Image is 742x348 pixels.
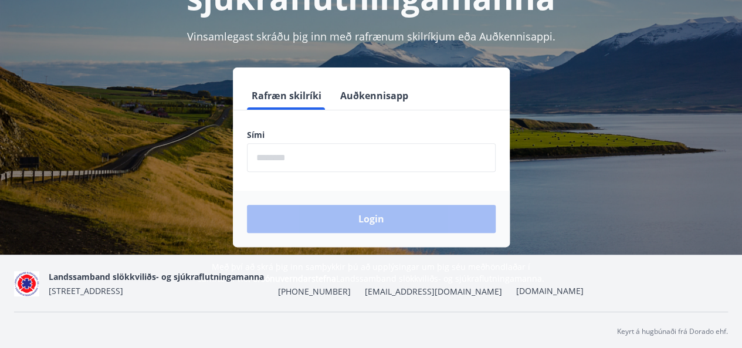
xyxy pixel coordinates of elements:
[617,326,728,337] p: Keyrt á hugbúnaði frá Dorado ehf.
[516,285,584,296] a: [DOMAIN_NAME]
[187,29,555,43] span: Vinsamlegast skráðu þig inn með rafrænum skilríkjum eða Auðkennisappi.
[14,271,39,296] img: 5co5o51sp293wvT0tSE6jRQ7d6JbxoluH3ek357x.png
[247,129,496,141] label: Sími
[278,286,351,298] span: [PHONE_NUMBER]
[336,82,413,110] button: Auðkennisapp
[49,271,264,282] span: Landssamband slökkviliðs- og sjúkraflutningamanna
[365,286,502,298] span: [EMAIL_ADDRESS][DOMAIN_NAME]
[198,261,544,284] span: Með því að skrá þig inn samþykkir þú að upplýsingar um þig séu meðhöndlaðar í samræmi við Landssa...
[49,285,123,296] span: [STREET_ADDRESS]
[247,82,326,110] button: Rafræn skilríki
